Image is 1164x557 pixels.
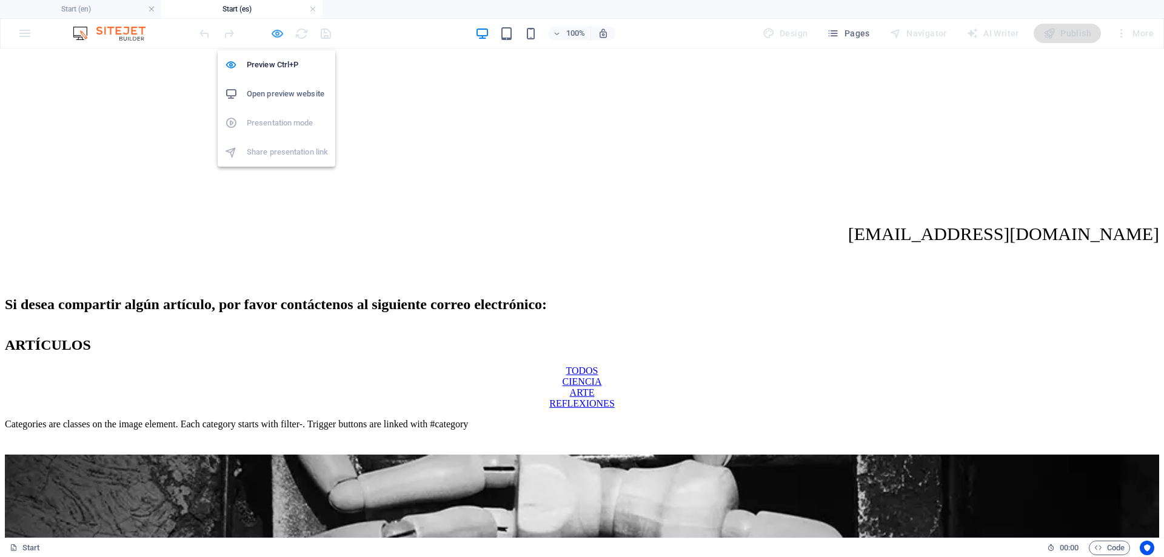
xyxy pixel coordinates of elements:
[247,87,328,101] h6: Open preview website
[161,2,323,16] h4: Start (es)
[563,328,602,338] a: CIENCIA
[1094,541,1125,555] span: Code
[548,26,591,41] button: 100%
[1089,541,1130,555] button: Code
[5,370,1159,381] p: Categories are classes on the image element. Each category starts with filter-. Trigger buttons a...
[5,248,1159,264] h2: Si desea compartir algún artículo, por favor contáctenos al siguiente correo electrónico:
[549,350,615,360] a: REFLEXIONES
[247,58,328,72] h6: Preview Ctrl+P
[827,27,869,39] span: Pages
[70,26,161,41] img: Editor Logo
[822,24,874,43] button: Pages
[1047,541,1079,555] h6: Session time
[1140,541,1154,555] button: Usercentrics
[5,289,1159,305] h2: ARTÍCULOS
[598,28,609,39] i: On resize automatically adjust zoom level to fit chosen device.
[570,339,595,349] a: ARTE
[10,541,40,555] a: Click to cancel selection. Double-click to open Pages
[566,317,598,327] a: TODOS
[1060,541,1079,555] span: 00 00
[566,26,586,41] h6: 100%
[1068,543,1070,552] span: :
[758,24,813,43] div: Design (Ctrl+Alt+Y)
[848,175,1159,195] span: [EMAIL_ADDRESS][DOMAIN_NAME]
